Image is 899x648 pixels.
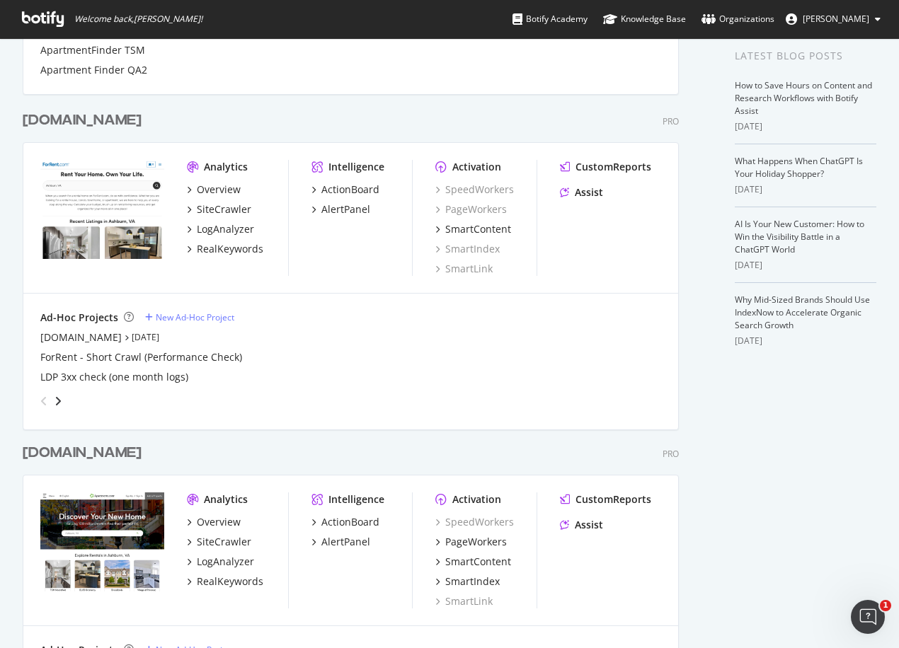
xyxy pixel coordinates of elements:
[452,492,501,507] div: Activation
[187,183,241,197] a: Overview
[40,330,122,345] a: [DOMAIN_NAME]
[197,202,251,216] div: SiteCrawler
[663,115,679,127] div: Pro
[197,574,263,589] div: RealKeywords
[513,12,588,26] div: Botify Academy
[735,259,876,272] div: [DATE]
[435,222,511,236] a: SmartContent
[311,535,370,549] a: AlertPanel
[452,160,501,174] div: Activation
[735,155,863,180] a: What Happens When ChatGPT Is Your Holiday Shopper?
[435,555,511,569] a: SmartContent
[187,242,263,256] a: RealKeywords
[803,13,869,25] span: Emma Robinson
[575,185,603,199] div: Assist
[328,160,384,174] div: Intelligence
[735,79,872,117] a: How to Save Hours on Content and Research Workflows with Botify Assist
[23,110,142,131] div: [DOMAIN_NAME]
[435,262,493,276] a: SmartLink
[40,350,242,364] a: ForRent - Short Crawl (Performance Check)
[197,242,263,256] div: RealKeywords
[560,185,603,199] a: Assist
[702,12,774,26] div: Organizations
[445,574,500,589] div: SmartIndex
[435,183,514,197] a: SpeedWorkers
[445,555,511,569] div: SmartContent
[435,202,507,216] a: PageWorkers
[435,594,493,608] a: SmartLink
[735,48,876,64] div: Latest Blog Posts
[35,390,53,412] div: angle-left
[560,160,651,174] a: CustomReports
[40,311,118,325] div: Ad-Hoc Projects
[311,183,379,197] a: ActionBoard
[197,535,251,549] div: SiteCrawler
[735,335,876,347] div: [DATE]
[204,492,248,507] div: Analytics
[328,492,384,507] div: Intelligence
[560,518,603,532] a: Assist
[445,535,507,549] div: PageWorkers
[311,202,370,216] a: AlertPanel
[156,311,234,323] div: New Ad-Hoc Project
[774,8,892,30] button: [PERSON_NAME]
[197,183,241,197] div: Overview
[40,370,188,384] a: LDP 3xx check (one month logs)
[735,183,876,196] div: [DATE]
[187,555,254,569] a: LogAnalyzer
[435,535,507,549] a: PageWorkers
[74,13,202,25] span: Welcome back, [PERSON_NAME] !
[560,492,651,507] a: CustomReports
[197,515,241,529] div: Overview
[735,218,864,255] a: AI Is Your New Customer: How to Win the Visibility Battle in a ChatGPT World
[197,222,254,236] div: LogAnalyzer
[187,515,241,529] a: Overview
[321,515,379,529] div: ActionBoard
[197,555,254,569] div: LogAnalyzer
[435,574,500,589] a: SmartIndex
[40,160,164,259] img: forrent.com
[880,600,891,611] span: 1
[735,294,870,331] a: Why Mid-Sized Brands Should Use IndexNow to Accelerate Organic Search Growth
[576,160,651,174] div: CustomReports
[435,242,500,256] a: SmartIndex
[40,492,164,591] img: apartments.com
[445,222,511,236] div: SmartContent
[23,443,147,463] a: [DOMAIN_NAME]
[187,535,251,549] a: SiteCrawler
[321,183,379,197] div: ActionBoard
[435,515,514,529] a: SpeedWorkers
[204,160,248,174] div: Analytics
[187,222,254,236] a: LogAnalyzer
[23,443,142,463] div: [DOMAIN_NAME]
[321,535,370,549] div: AlertPanel
[321,202,370,216] div: AlertPanel
[145,311,234,323] a: New Ad-Hoc Project
[23,110,147,131] a: [DOMAIN_NAME]
[187,574,263,589] a: RealKeywords
[663,448,679,460] div: Pro
[576,492,651,507] div: CustomReports
[735,120,876,133] div: [DATE]
[851,600,885,634] iframe: Intercom live chat
[575,518,603,532] div: Assist
[132,331,159,343] a: [DATE]
[40,43,145,57] a: ApartmentFinder TSM
[187,202,251,216] a: SiteCrawler
[53,394,63,408] div: angle-right
[311,515,379,529] a: ActionBoard
[603,12,686,26] div: Knowledge Base
[40,63,147,77] a: Apartment Finder QA2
